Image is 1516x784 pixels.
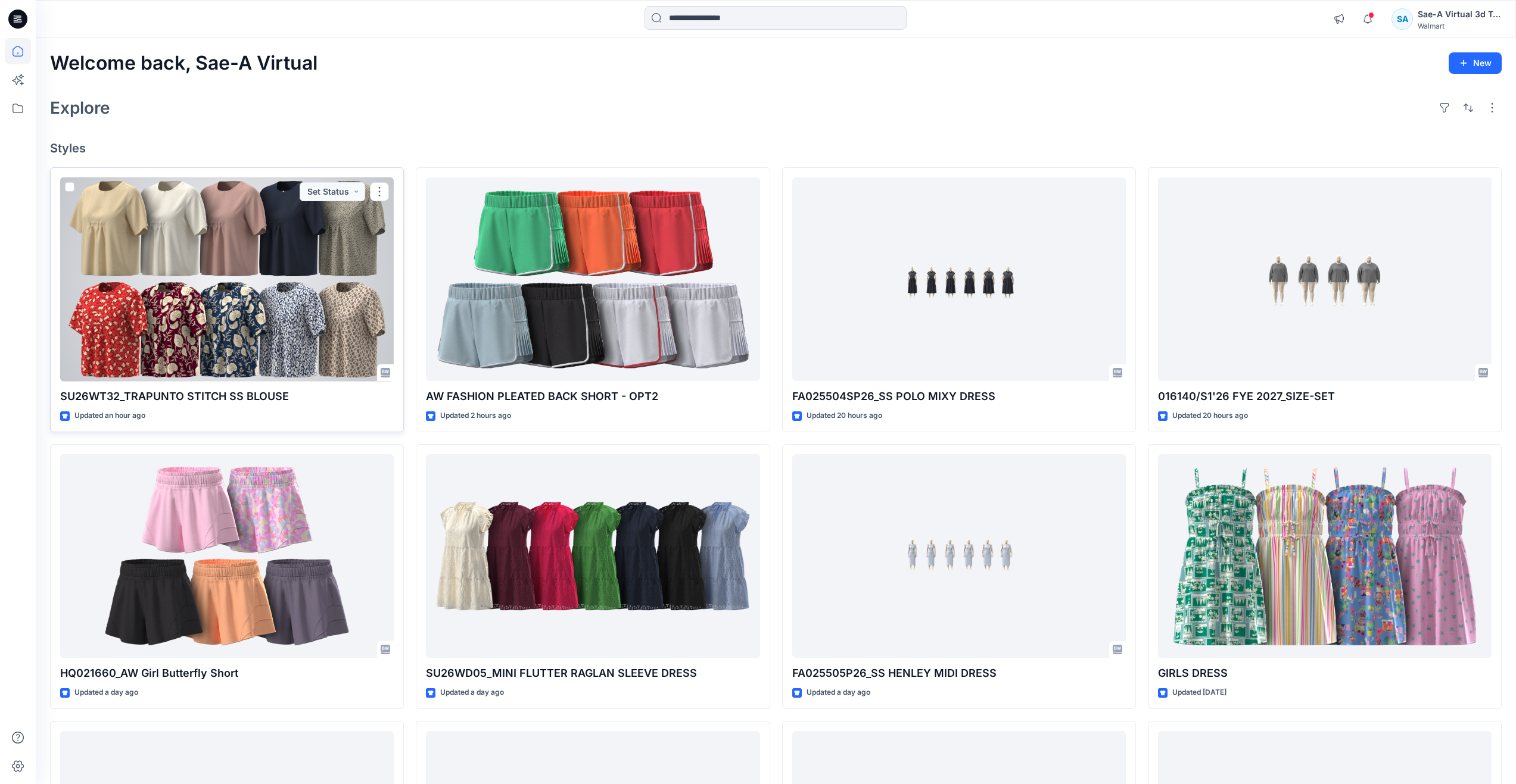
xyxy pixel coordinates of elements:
[1172,686,1227,699] p: Updated [DATE]
[50,98,110,117] h2: Explore
[1418,21,1501,30] div: Walmart
[426,454,759,658] a: SU26WD05_MINI FLUTTER RAGLAN SLEEVE DRESS
[792,388,1126,405] p: FA025504SP26_SS POLO MIXY DRESS
[792,177,1126,382] a: FA025504SP26_SS POLO MIXY DRESS
[74,686,138,699] p: Updated a day ago
[50,141,1502,155] h4: Styles
[60,454,394,658] a: HQ021660_AW Girl Butterfly Short
[74,410,145,422] p: Updated an hour ago
[807,686,870,699] p: Updated a day ago
[1418,7,1501,21] div: Sae-A Virtual 3d Team
[1449,52,1502,74] button: New
[426,177,759,382] a: AW FASHION PLEATED BACK SHORT - OPT2
[1392,8,1413,30] div: SA
[1158,665,1492,682] p: GIRLS DRESS
[807,410,882,422] p: Updated 20 hours ago
[792,665,1126,682] p: FA025505P26_SS HENLEY MIDI DRESS
[50,52,317,74] h2: Welcome back, Sae-A Virtual
[1172,410,1248,422] p: Updated 20 hours ago
[1158,177,1492,382] a: 016140/S1'26 FYE 2027_SIZE-SET
[440,686,504,699] p: Updated a day ago
[792,454,1126,658] a: FA025505P26_SS HENLEY MIDI DRESS
[60,665,394,682] p: HQ021660_AW Girl Butterfly Short
[426,388,759,405] p: AW FASHION PLEATED BACK SHORT - OPT2
[1158,454,1492,658] a: GIRLS DRESS
[426,665,759,682] p: SU26WD05_MINI FLUTTER RAGLAN SLEEVE DRESS
[440,410,511,422] p: Updated 2 hours ago
[60,388,394,405] p: SU26WT32_TRAPUNTO STITCH SS BLOUSE
[1158,388,1492,405] p: 016140/S1'26 FYE 2027_SIZE-SET
[60,177,394,382] a: SU26WT32_TRAPUNTO STITCH SS BLOUSE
